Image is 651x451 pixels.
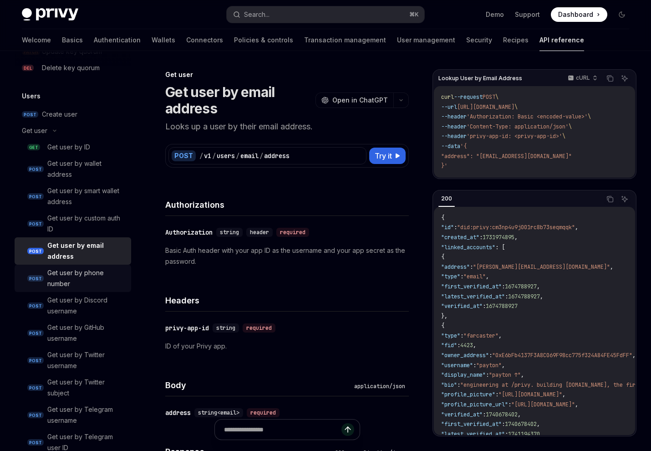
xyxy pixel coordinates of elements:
span: 1731974895 [483,234,514,241]
a: Wallets [152,29,175,51]
span: , [575,401,578,408]
span: : [470,263,473,271]
span: 1674788927 [508,293,540,300]
span: POST [483,93,495,101]
h1: Get user by email address [165,84,312,117]
img: dark logo [22,8,78,21]
span: \ [495,93,498,101]
div: 200 [438,193,455,204]
span: POST [22,111,38,118]
a: Security [466,29,492,51]
span: [URL][DOMAIN_NAME] [457,103,514,111]
span: POST [27,220,44,227]
div: Get user by custom auth ID [47,213,126,235]
span: : [483,411,486,418]
span: , [610,263,613,271]
a: POSTGet user by Telegram username [15,401,131,429]
button: Try it [369,148,406,164]
div: POST [172,150,196,161]
span: 4423 [460,342,473,349]
button: Search...⌘K [227,6,424,23]
span: 1674788927 [505,283,537,290]
div: / [259,151,263,160]
span: 1674788927 [486,302,518,310]
span: 1740678402 [486,411,518,418]
a: POSTGet user by custom auth ID [15,210,131,237]
span: "verified_at" [441,302,483,310]
span: "address" [441,263,470,271]
span: "id" [441,224,454,231]
p: ID of your Privy app. [165,341,409,352]
span: , [537,283,540,290]
a: Connectors [186,29,223,51]
span: "payton" [476,362,502,369]
span: string [216,324,235,332]
div: address [165,408,191,417]
div: Get user by smart wallet address [47,185,126,207]
span: , [537,420,540,428]
button: Copy the contents from the code block [604,193,616,205]
span: POST [27,439,44,446]
span: DEL [22,65,34,72]
span: "[URL][DOMAIN_NAME]" [498,391,562,398]
div: Get user by Twitter subject [47,377,126,399]
span: POST [27,330,44,337]
span: "profile_picture_url" [441,401,508,408]
a: Welcome [22,29,51,51]
span: --request [454,93,483,101]
span: "did:privy:cm3np4u9j001rc8b73seqmqqk" [457,224,575,231]
span: string [220,229,239,236]
span: --header [441,133,467,140]
span: "type" [441,273,460,280]
div: privy-app-id [165,323,209,333]
p: Basic Auth header with your app ID as the username and your app secret as the password. [165,245,409,267]
button: Ask AI [619,193,631,205]
span: "0xE6bFb4137F3A8C069F98cc775f324A84FE45FdFF" [492,352,632,359]
div: Create user [42,109,77,120]
a: POSTGet user by wallet address [15,155,131,183]
div: Get user [165,70,409,79]
a: POSTGet user by Twitter subject [15,374,131,401]
span: : [ [495,244,505,251]
p: cURL [576,74,590,82]
div: Get user by Discord username [47,295,126,317]
span: \ [514,103,518,111]
div: / [236,151,239,160]
a: Support [515,10,540,19]
span: POST [27,248,44,255]
a: Transaction management [304,29,386,51]
span: header [250,229,269,236]
div: Get user by Telegram username [47,404,126,426]
span: "type" [441,332,460,339]
div: Search... [244,9,270,20]
span: "first_verified_at" [441,420,502,428]
span: , [518,411,521,418]
button: Send message [341,423,354,436]
span: "profile_picture" [441,391,495,398]
span: : [502,420,505,428]
button: Ask AI [619,72,631,84]
span: --header [441,123,467,130]
span: "latest_verified_at" [441,293,505,300]
span: : [486,371,489,379]
a: POSTGet user by phone number [15,265,131,292]
span: POST [27,412,44,419]
span: "fid" [441,342,457,349]
div: Get user by ID [47,142,90,153]
span: \ [569,123,572,130]
span: \ [588,113,591,120]
a: Policies & controls [234,29,293,51]
span: { [441,253,444,261]
div: address [264,151,290,160]
div: email [240,151,259,160]
div: Get user [22,125,47,136]
h4: Body [165,379,351,391]
div: users [217,151,235,160]
span: , [502,362,505,369]
span: , [498,332,502,339]
span: : [457,381,460,389]
span: '{ [460,143,467,150]
button: cURL [563,71,601,86]
span: , [514,234,518,241]
span: "email" [463,273,486,280]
